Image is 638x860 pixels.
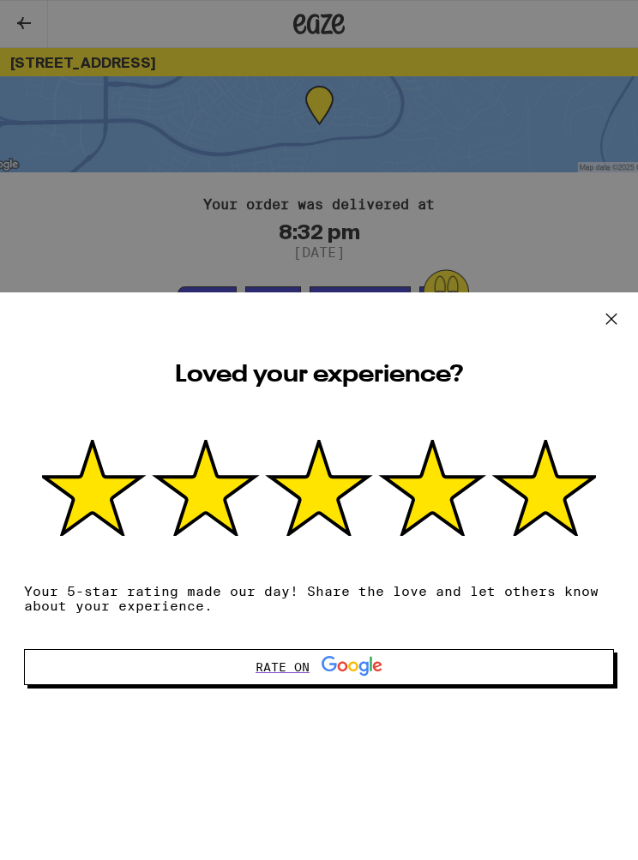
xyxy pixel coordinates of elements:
div: Rate on [256,656,382,678]
h2: Loved your experience? [24,358,614,392]
span: Hi. Need any help? [10,12,123,26]
button: Rate on [24,649,614,685]
p: Your 5-star rating made our day! Share the love and let others know about your experience. [24,584,614,613]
